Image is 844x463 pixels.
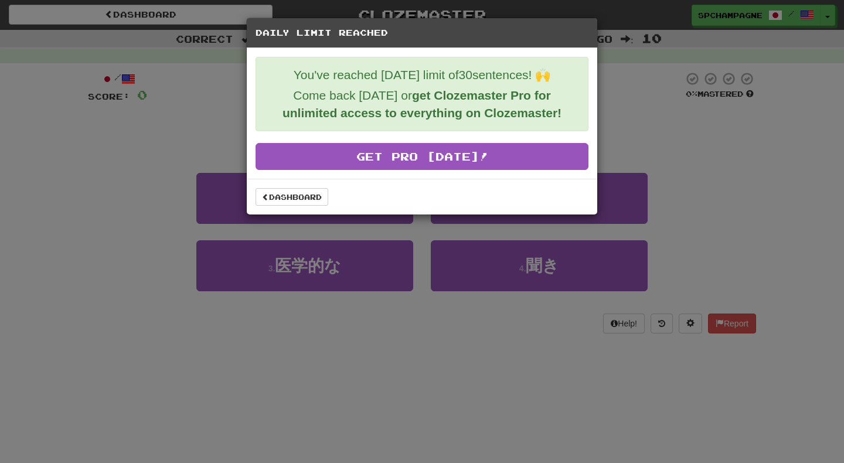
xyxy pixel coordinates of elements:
strong: get Clozemaster Pro for unlimited access to everything on Clozemaster! [283,88,561,120]
p: Come back [DATE] or [265,87,579,122]
p: You've reached [DATE] limit of 30 sentences! 🙌 [265,66,579,84]
a: Get Pro [DATE]! [256,143,588,170]
h5: Daily Limit Reached [256,27,588,39]
a: Dashboard [256,188,328,206]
